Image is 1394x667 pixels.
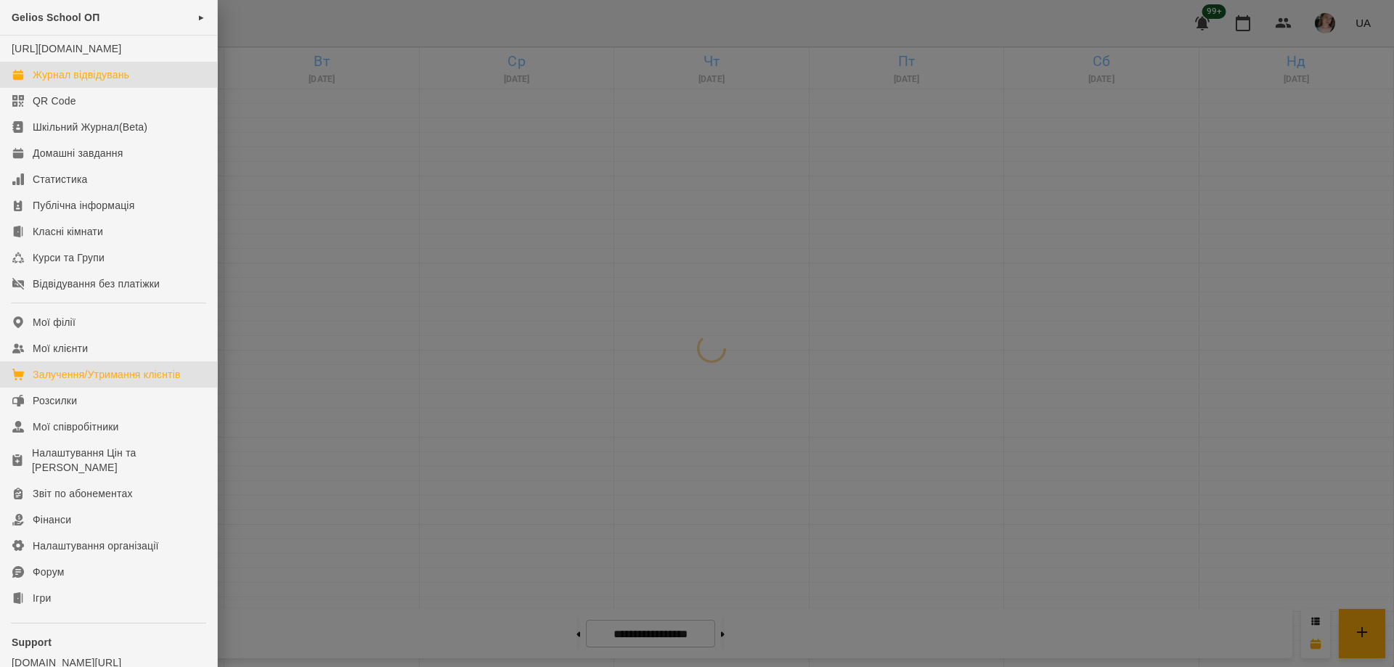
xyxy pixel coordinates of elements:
div: Відвідування без платіжки [33,277,160,291]
div: Залучення/Утримання клієнтів [33,367,181,382]
div: Мої клієнти [33,341,88,356]
div: Налаштування організації [33,539,159,553]
div: QR Code [33,94,76,108]
div: Статистика [33,172,88,187]
div: Мої співробітники [33,420,119,434]
span: Gelios School ОП [12,12,99,23]
div: Домашні завдання [33,146,123,160]
div: Звіт по абонементах [33,486,133,501]
span: ► [197,12,205,23]
div: Курси та Групи [33,250,105,265]
a: [URL][DOMAIN_NAME] [12,43,121,54]
div: Фінанси [33,512,71,527]
div: Журнал відвідувань [33,67,129,82]
div: Розсилки [33,393,77,408]
div: Ігри [33,591,51,605]
div: Шкільний Журнал(Beta) [33,120,147,134]
div: Класні кімнати [33,224,103,239]
div: Мої філії [33,315,76,330]
div: Налаштування Цін та [PERSON_NAME] [32,446,205,475]
div: Форум [33,565,65,579]
p: Support [12,635,205,650]
div: Публічна інформація [33,198,134,213]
